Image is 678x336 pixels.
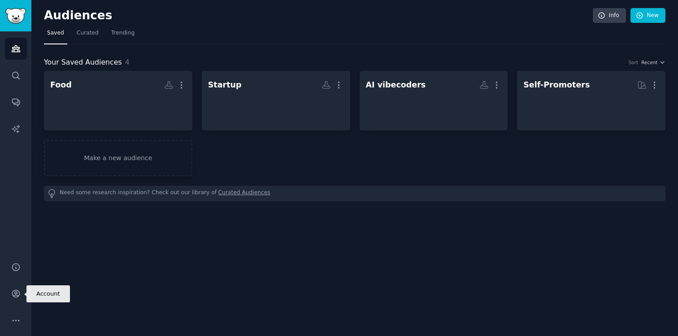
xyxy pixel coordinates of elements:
[630,8,665,23] a: New
[629,59,639,65] div: Sort
[44,57,122,68] span: Your Saved Audiences
[47,29,64,37] span: Saved
[74,26,102,44] a: Curated
[202,71,350,131] a: Startup
[593,8,626,23] a: Info
[44,26,67,44] a: Saved
[108,26,138,44] a: Trending
[218,189,270,198] a: Curated Audiences
[44,9,593,23] h2: Audiences
[208,79,242,91] div: Startup
[366,79,426,91] div: AI vibecoders
[517,71,665,131] a: Self-Promoters
[111,29,135,37] span: Trending
[641,59,657,65] span: Recent
[523,79,590,91] div: Self-Promoters
[44,186,665,201] div: Need some research inspiration? Check out our library of
[360,71,508,131] a: AI vibecoders
[77,29,99,37] span: Curated
[44,71,192,131] a: Food
[125,58,130,66] span: 4
[44,140,192,176] a: Make a new audience
[50,79,72,91] div: Food
[5,8,26,24] img: GummySearch logo
[641,59,665,65] button: Recent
